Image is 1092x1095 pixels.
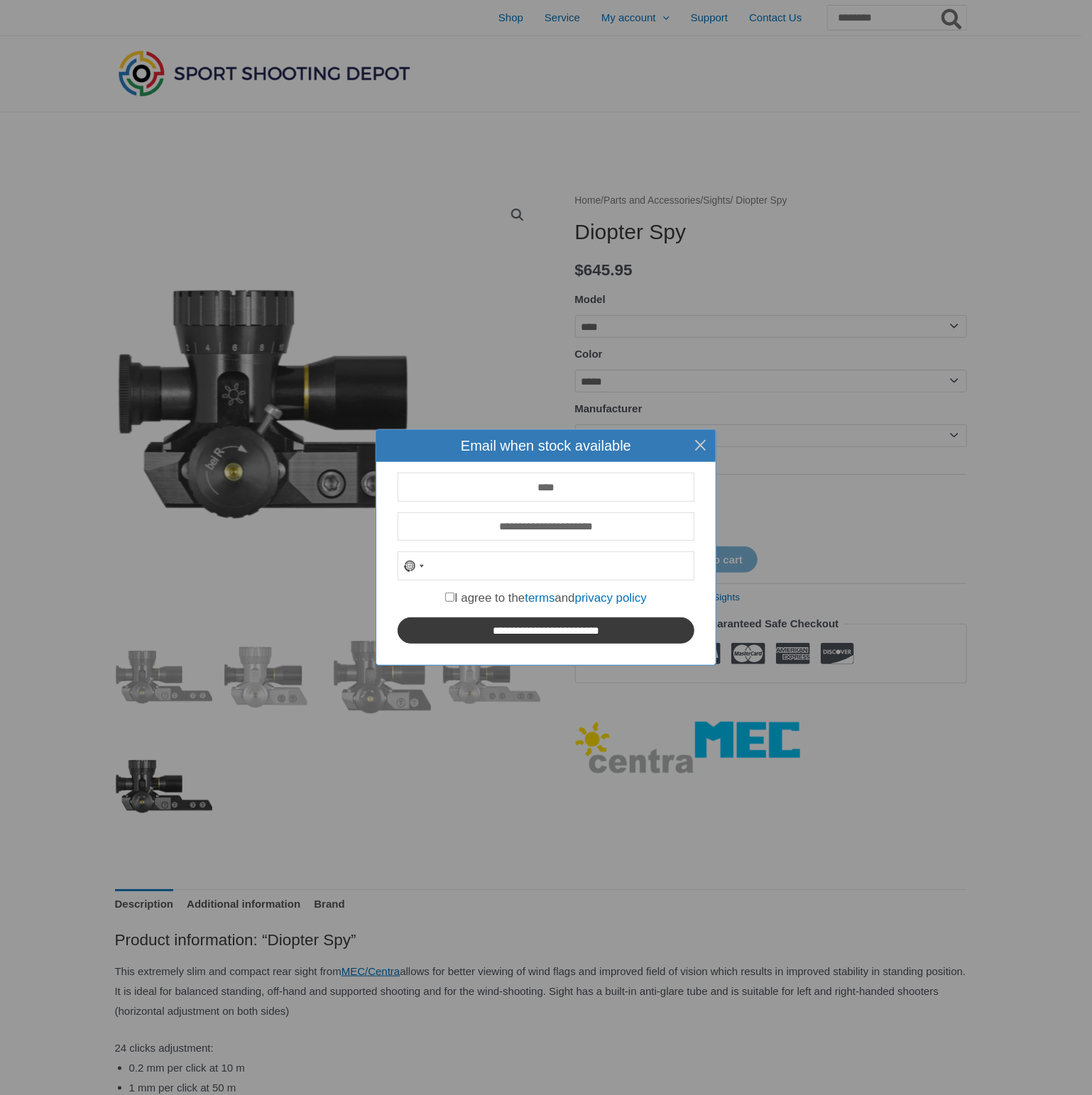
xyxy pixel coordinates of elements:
[684,429,716,461] button: Close this dialog
[445,591,647,605] label: I agree to the and
[387,437,705,454] h4: Email when stock available
[525,591,555,605] a: terms
[398,552,431,580] button: Selected country
[445,593,454,602] input: I agree to thetermsandprivacy policy
[575,591,647,605] a: privacy policy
